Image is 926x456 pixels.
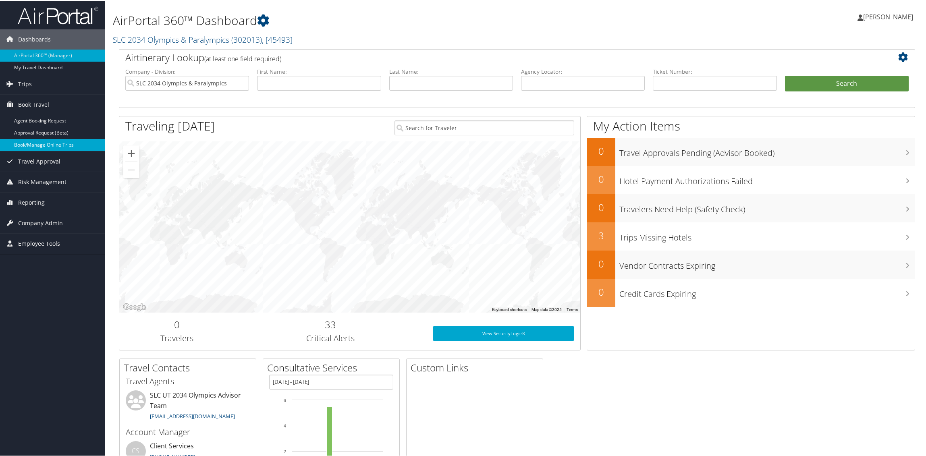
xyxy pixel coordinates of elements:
h1: AirPortal 360™ Dashboard [113,11,652,28]
label: Ticket Number: [653,67,777,75]
h2: 33 [241,317,421,331]
a: 0Credit Cards Expiring [587,278,915,306]
h3: Credit Cards Expiring [619,284,915,299]
label: Company - Division: [125,67,249,75]
span: , [ 45493 ] [262,33,293,44]
span: Book Travel [18,94,49,114]
span: [PERSON_NAME] [863,12,913,21]
a: 0Travelers Need Help (Safety Check) [587,193,915,222]
h3: Hotel Payment Authorizations Failed [619,171,915,186]
a: SLC 2034 Olympics & Paralympics [113,33,293,44]
a: 0Hotel Payment Authorizations Failed [587,165,915,193]
img: Google [121,301,148,312]
span: Risk Management [18,171,66,191]
a: [PERSON_NAME] [857,4,921,28]
h3: Trips Missing Hotels [619,227,915,243]
span: Travel Approval [18,151,60,171]
span: ( 302013 ) [231,33,262,44]
h2: 0 [587,284,615,298]
span: Trips [18,73,32,93]
button: Zoom in [123,145,139,161]
span: (at least one field required) [204,54,281,62]
h3: Travelers [125,332,228,343]
a: [EMAIL_ADDRESS][DOMAIN_NAME] [150,412,235,419]
h2: Airtinerary Lookup [125,50,843,64]
h2: 0 [587,143,615,157]
label: First Name: [257,67,381,75]
span: Company Admin [18,212,63,232]
label: Last Name: [389,67,513,75]
a: View SecurityLogic® [433,325,574,340]
h2: Travel Contacts [124,360,256,374]
h2: 0 [587,172,615,185]
img: airportal-logo.png [18,5,98,24]
h3: Critical Alerts [241,332,421,343]
span: Reporting [18,192,45,212]
a: Terms (opens in new tab) [567,307,578,311]
span: Map data ©2025 [532,307,562,311]
h2: 0 [587,256,615,270]
button: Search [785,75,909,91]
label: Agency Locator: [521,67,645,75]
h3: Account Manager [126,426,250,437]
h1: My Action Items [587,117,915,134]
a: 3Trips Missing Hotels [587,222,915,250]
span: Employee Tools [18,233,60,253]
h2: Consultative Services [267,360,399,374]
a: 0Travel Approvals Pending (Advisor Booked) [587,137,915,165]
h1: Traveling [DATE] [125,117,215,134]
h3: Travelers Need Help (Safety Check) [619,199,915,214]
li: SLC UT 2034 Olympics Advisor Team [122,390,254,423]
h3: Vendor Contracts Expiring [619,255,915,271]
a: 0Vendor Contracts Expiring [587,250,915,278]
input: Search for Traveler [394,120,575,135]
a: Open this area in Google Maps (opens a new window) [121,301,148,312]
tspan: 4 [284,423,286,427]
button: Zoom out [123,161,139,177]
tspan: 2 [284,448,286,453]
span: Dashboards [18,29,51,49]
h3: Travel Agents [126,375,250,386]
h3: Travel Approvals Pending (Advisor Booked) [619,143,915,158]
tspan: 6 [284,397,286,402]
h2: 0 [125,317,228,331]
button: Keyboard shortcuts [492,306,527,312]
h2: Custom Links [411,360,543,374]
h2: 3 [587,228,615,242]
h2: 0 [587,200,615,213]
